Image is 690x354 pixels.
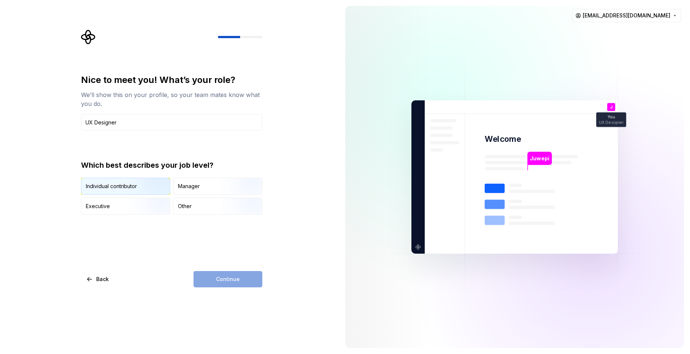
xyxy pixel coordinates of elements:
[81,30,96,44] svg: Supernova Logo
[607,115,615,119] p: You
[81,90,262,108] div: We’ll show this on your profile, so your team mates know what you do.
[583,12,670,19] span: [EMAIL_ADDRESS][DOMAIN_NAME]
[81,114,262,130] input: Job title
[81,271,115,287] button: Back
[572,9,681,22] button: [EMAIL_ADDRESS][DOMAIN_NAME]
[86,203,110,210] div: Executive
[86,183,137,190] div: Individual contributor
[485,134,521,144] p: Welcome
[599,120,623,124] p: UX Designer
[81,160,262,170] div: Which best describes your job level?
[96,275,109,283] span: Back
[81,74,262,86] div: Nice to meet you! What’s your role?
[178,203,192,210] div: Other
[610,105,612,109] p: J
[530,154,549,163] p: Juwepi
[178,183,200,190] div: Manager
